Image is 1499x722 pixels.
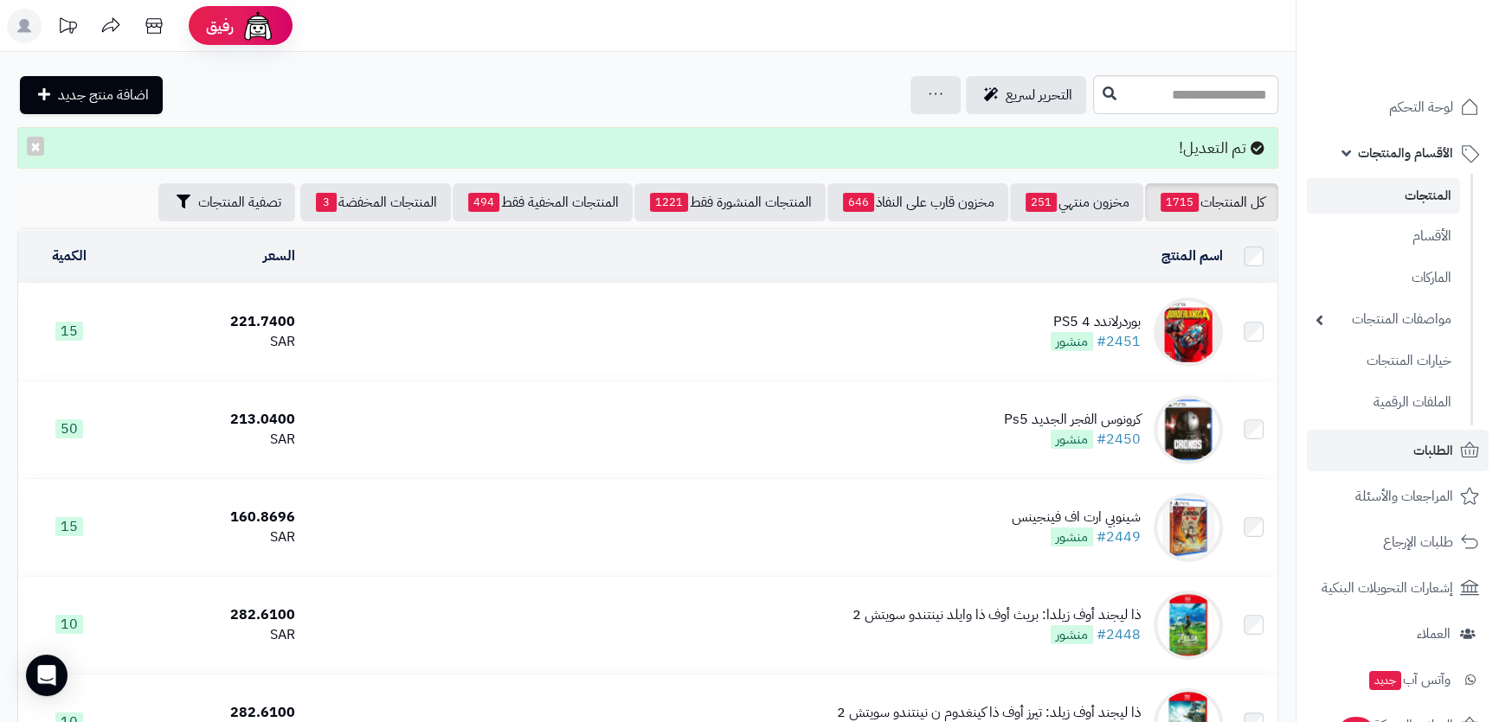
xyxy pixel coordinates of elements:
[1161,246,1223,266] a: اسم المنتج
[17,127,1278,169] div: تم التعديل!
[1051,527,1093,546] span: منشور
[126,508,295,527] div: 160.8696
[27,137,44,156] button: ×
[1307,521,1489,563] a: طلبات الإرجاع
[1307,476,1489,517] a: المراجعات والأسئلة
[1307,259,1460,297] a: الماركات
[1307,301,1460,338] a: مواصفات المنتجات
[1097,624,1141,645] a: #2448
[1051,625,1093,644] span: منشور
[852,605,1141,625] div: ذا ليجند أوف زيلدا: بريث أوف ذا وايلد نينتندو سويتش 2
[55,419,83,438] span: 50
[126,410,295,430] div: 213.0400
[55,517,83,536] span: 15
[1154,591,1223,660] img: ذا ليجند أوف زيلدا: بريث أوف ذا وايلد نينتندو سويتش 2
[1307,430,1489,471] a: الطلبات
[468,193,499,212] span: 494
[126,312,295,332] div: 221.7400
[1026,193,1057,212] span: 251
[1004,410,1141,430] div: كرونوس الفجر الجديد Ps5
[1307,613,1489,655] a: العملاء
[1154,493,1223,562] img: شينوبي ارت اف فينجينس
[241,9,275,43] img: ai-face.png
[1012,508,1141,527] div: شينوبي ارت اف فينجينس
[1413,438,1453,463] span: الطلبات
[263,246,295,266] a: السعر
[26,655,68,696] div: Open Intercom Messenger
[1154,297,1223,367] img: بوردرلاندد 4 PS5
[1161,193,1199,212] span: 1715
[1307,659,1489,700] a: وآتس آبجديد
[1383,530,1453,554] span: طلبات الإرجاع
[1307,218,1460,255] a: الأقسام
[1307,342,1460,380] a: خيارات المنتجات
[1358,141,1453,165] span: الأقسام والمنتجات
[1322,576,1453,600] span: إشعارات التحويلات البنكية
[46,9,89,48] a: تحديثات المنصة
[1154,395,1223,464] img: كرونوس الفجر الجديد Ps5
[453,183,633,221] a: المنتجات المخفية فقط494
[827,183,1008,221] a: مخزون قارب على النفاذ646
[1307,567,1489,609] a: إشعارات التحويلات البنكية
[126,527,295,547] div: SAR
[1307,86,1489,128] a: لوحة التحكم
[126,625,295,645] div: SAR
[206,16,234,36] span: رفيق
[1097,429,1141,450] a: #2450
[126,332,295,352] div: SAR
[55,322,83,341] span: 15
[300,183,451,221] a: المنتجات المخفضة3
[634,183,826,221] a: المنتجات المنشورة فقط1221
[126,605,295,625] div: 282.6100
[198,192,281,213] span: تصفية المنتجات
[316,193,337,212] span: 3
[1097,331,1141,352] a: #2451
[1145,183,1278,221] a: كل المنتجات1715
[126,430,295,450] div: SAR
[1051,430,1093,449] span: منشور
[1051,332,1093,351] span: منشور
[158,183,295,221] button: تصفية المنتجات
[58,85,149,105] span: اضافة منتج جديد
[1355,484,1453,508] span: المراجعات والأسئلة
[1051,312,1141,332] div: بوردرلاندد 4 PS5
[650,193,688,212] span: 1221
[1010,183,1143,221] a: مخزون منتهي251
[1307,384,1460,421] a: الملفات الرقمية
[1417,622,1451,646] span: العملاء
[55,615,83,634] span: 10
[1097,527,1141,547] a: #2449
[52,246,87,266] a: الكمية
[1006,85,1072,105] span: التحرير لسريع
[843,193,874,212] span: 646
[1367,668,1451,692] span: وآتس آب
[1307,178,1460,214] a: المنتجات
[1381,31,1483,67] img: logo-2.png
[20,76,163,114] a: اضافة منتج جديد
[1369,671,1401,690] span: جديد
[1389,95,1453,119] span: لوحة التحكم
[966,76,1086,114] a: التحرير لسريع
